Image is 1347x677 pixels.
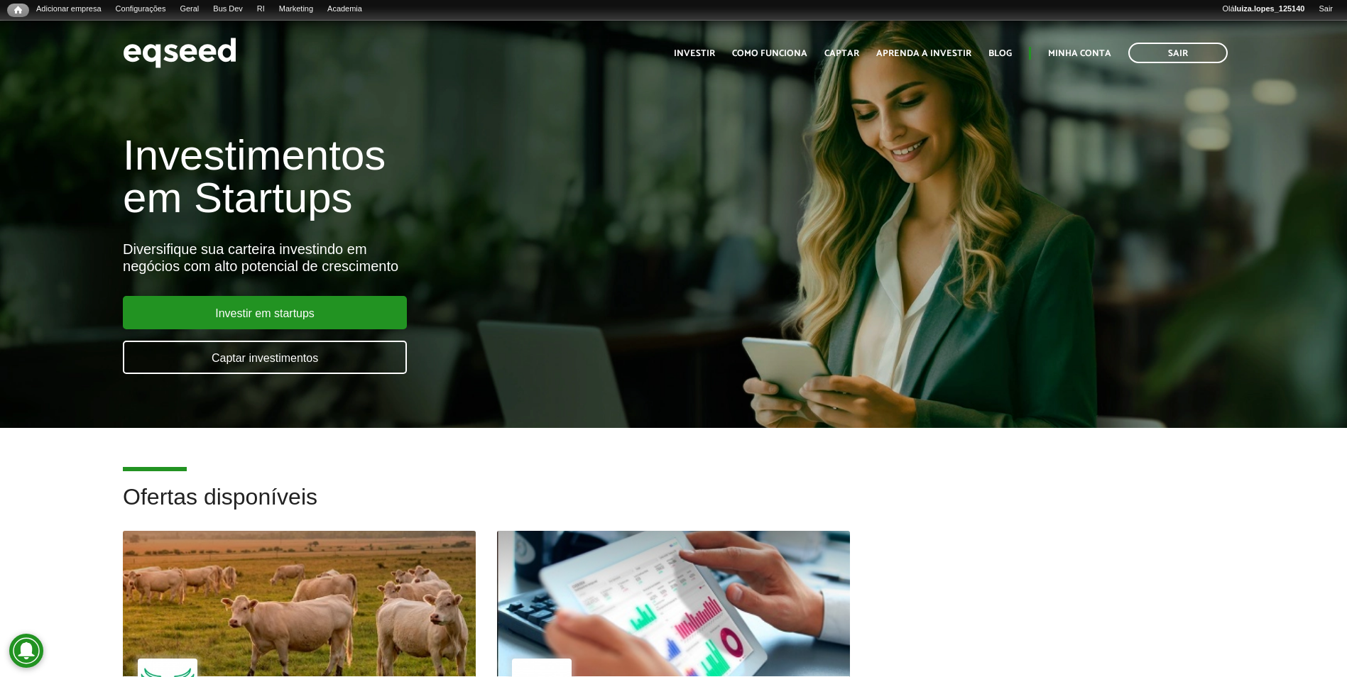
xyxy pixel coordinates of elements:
a: Geral [173,4,206,15]
a: Marketing [272,4,320,15]
a: Captar investimentos [123,341,407,374]
strong: luiza.lopes_125140 [1235,4,1305,13]
a: Captar [824,49,859,58]
span: Início [14,5,22,15]
a: Sair [1311,4,1340,15]
a: Adicionar empresa [29,4,109,15]
a: Academia [320,4,369,15]
a: Oláluiza.lopes_125140 [1215,4,1311,15]
a: Investir [674,49,715,58]
a: Blog [988,49,1012,58]
img: EqSeed [123,34,236,72]
a: Aprenda a investir [876,49,971,58]
a: Configurações [109,4,173,15]
a: RI [250,4,272,15]
a: Bus Dev [206,4,250,15]
h1: Investimentos em Startups [123,134,775,219]
a: Sair [1128,43,1228,63]
h2: Ofertas disponíveis [123,485,1224,531]
a: Minha conta [1048,49,1111,58]
a: Investir em startups [123,296,407,329]
a: Como funciona [732,49,807,58]
div: Diversifique sua carteira investindo em negócios com alto potencial de crescimento [123,241,775,275]
a: Início [7,4,29,17]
